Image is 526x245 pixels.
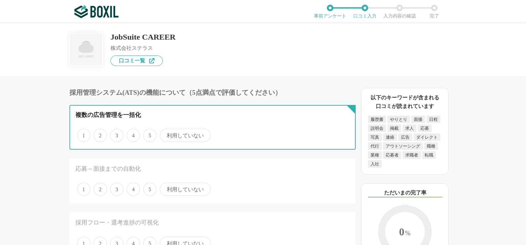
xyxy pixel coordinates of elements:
[127,129,140,142] span: 4
[368,151,382,159] div: 業種
[94,183,107,196] span: 2
[77,183,90,196] span: 1
[368,116,386,123] div: 履歴書
[77,129,90,142] span: 1
[382,5,417,18] li: 入力内容の確認
[414,133,440,141] div: ダイレクト
[405,229,411,237] span: %
[160,183,211,196] span: 利用していない
[75,111,322,119] div: 複数の広告管理を一括化
[160,129,211,142] span: 利用していない
[110,46,176,51] div: 株式会社ステラス
[94,129,107,142] span: 2
[387,124,401,132] div: 掲載
[417,5,452,18] li: 完了
[418,124,432,132] div: 応募
[143,129,156,142] span: 5
[110,33,176,41] div: JobSuite CAREER
[387,116,410,123] div: やりとり
[422,151,436,159] div: 転職
[313,5,347,18] li: 事前アンケート
[368,142,382,150] div: 代行
[75,219,322,227] div: 採用フロー・選考進捗の可視化
[347,5,382,18] li: 口コミ入力
[403,124,416,132] div: 求人
[75,165,322,173] div: 応募～面接までの自動化
[368,124,386,132] div: 説明会
[110,129,123,142] span: 3
[368,133,382,141] div: 写真
[383,133,397,141] div: 連絡
[74,5,118,18] img: ボクシルSaaS_ロゴ
[69,89,356,96] div: 採用管理システム(ATS)の機能について（5点満点で評価してください）
[110,55,163,66] a: 口コミ一覧
[368,189,442,197] div: ただいまの完了率
[426,116,440,123] div: 日程
[110,183,123,196] span: 3
[368,160,382,168] div: 入社
[398,133,412,141] div: 広告
[368,93,442,110] div: 以下のキーワードが含まれる口コミが読まれています
[411,116,425,123] div: 面接
[424,142,438,150] div: 職種
[127,183,140,196] span: 4
[383,142,423,150] div: アウトソーシング
[383,151,401,159] div: 応募者
[119,58,145,63] span: 口コミ一覧
[403,151,421,159] div: 求職者
[143,183,156,196] span: 5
